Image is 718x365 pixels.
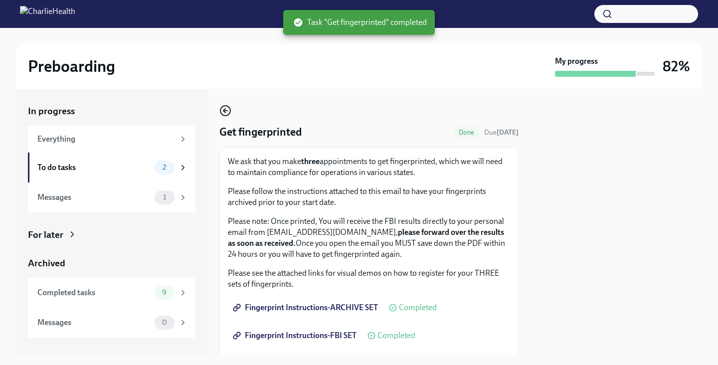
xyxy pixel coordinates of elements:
a: Everything [28,126,195,153]
div: Completed tasks [37,287,151,298]
a: Messages1 [28,182,195,212]
span: Done [453,129,480,136]
div: Messages [37,317,151,328]
p: Please see the attached links for visual demos on how to register for your THREE sets of fingerpr... [228,268,510,290]
span: 2 [157,164,172,171]
span: Completed [377,332,415,340]
span: 1 [157,193,172,201]
p: Please note: Once printed, You will receive the FBI results directly to your personal email from ... [228,216,510,260]
a: Fingerprint Instructions-FBI SET [228,326,363,346]
span: Task "Get fingerprinted" completed [293,17,427,28]
a: Completed tasks9 [28,278,195,308]
div: Messages [37,192,151,203]
strong: My progress [555,56,598,67]
span: Fingerprint Instructions-ARCHIVE SET [235,303,378,313]
span: 9 [156,289,173,296]
a: In progress [28,105,195,118]
a: Archived [28,257,195,270]
h3: 82% [663,57,690,75]
a: Messages0 [28,308,195,338]
span: 0 [156,319,173,326]
a: To do tasks2 [28,153,195,182]
a: For later [28,228,195,241]
div: Everything [37,134,175,145]
span: Fingerprint Instructions-FBI SET [235,331,357,341]
p: We ask that you make appointments to get fingerprinted, which we will need to maintain compliance... [228,156,510,178]
span: September 4th, 2025 09:00 [484,128,519,137]
strong: three [301,157,320,166]
span: Completed [399,304,437,312]
img: CharlieHealth [20,6,75,22]
strong: [DATE] [497,128,519,137]
div: For later [28,228,63,241]
a: Fingerprint Instructions-ARCHIVE SET [228,298,385,318]
h4: Get fingerprinted [219,125,302,140]
div: To do tasks [37,162,151,173]
p: Please follow the instructions attached to this email to have your fingerprints archived prior to... [228,186,510,208]
span: Due [484,128,519,137]
h2: Preboarding [28,56,115,76]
